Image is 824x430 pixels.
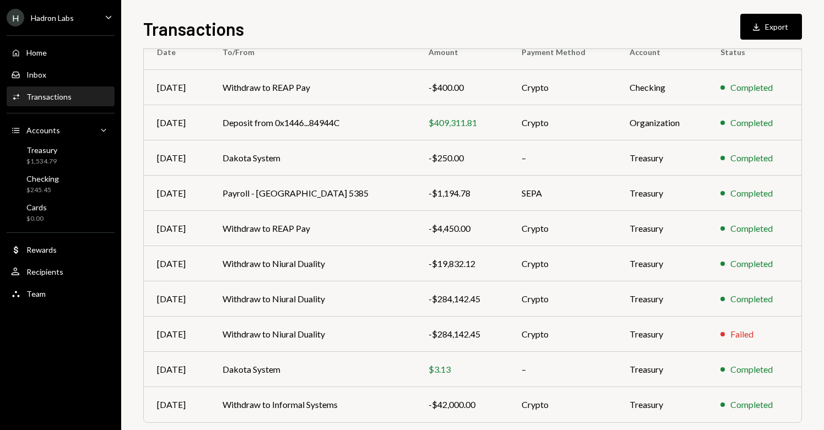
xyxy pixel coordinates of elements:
div: Completed [730,257,773,270]
div: [DATE] [157,363,196,376]
div: Team [26,289,46,298]
a: Home [7,42,115,62]
div: Transactions [26,92,72,101]
div: -$284,142.45 [429,292,495,306]
td: Payroll - [GEOGRAPHIC_DATA] 5385 [209,176,415,211]
div: [DATE] [157,222,196,235]
div: H [7,9,24,26]
th: Date [144,35,209,70]
td: Crypto [508,387,616,422]
div: $1,534.79 [26,157,57,166]
td: – [508,140,616,176]
a: Inbox [7,64,115,84]
td: Withdraw to REAP Pay [209,70,415,105]
div: -$4,450.00 [429,222,495,235]
td: Crypto [508,246,616,281]
td: Checking [616,70,708,105]
div: -$1,194.78 [429,187,495,200]
div: $409,311.81 [429,116,495,129]
td: Treasury [616,281,708,317]
div: Hadron Labs [31,13,74,23]
td: Crypto [508,211,616,246]
td: Deposit from 0x1446...84944C [209,105,415,140]
a: Treasury$1,534.79 [7,142,115,168]
div: [DATE] [157,398,196,411]
div: Completed [730,363,773,376]
div: [DATE] [157,151,196,165]
a: Rewards [7,240,115,259]
td: Crypto [508,70,616,105]
td: Crypto [508,105,616,140]
td: Treasury [616,317,708,352]
th: To/From [209,35,415,70]
a: Team [7,284,115,303]
td: Crypto [508,281,616,317]
a: Accounts [7,120,115,140]
td: Treasury [616,176,708,211]
td: Dakota System [209,352,415,387]
div: Cards [26,203,47,212]
td: Withdraw to Niural Duality [209,281,415,317]
div: [DATE] [157,81,196,94]
div: Checking [26,174,59,183]
a: Cards$0.00 [7,199,115,226]
button: Export [740,14,802,40]
div: Completed [730,398,773,411]
td: Treasury [616,211,708,246]
td: Treasury [616,387,708,422]
td: Withdraw to Niural Duality [209,246,415,281]
div: -$400.00 [429,81,495,94]
div: Rewards [26,245,57,254]
a: Recipients [7,262,115,281]
div: Inbox [26,70,46,79]
td: Treasury [616,140,708,176]
div: -$284,142.45 [429,328,495,341]
div: $245.45 [26,186,59,195]
div: Completed [730,116,773,129]
div: Completed [730,222,773,235]
td: Treasury [616,352,708,387]
div: $3.13 [429,363,495,376]
div: [DATE] [157,187,196,200]
td: Withdraw to Informal Systems [209,387,415,422]
h1: Transactions [143,18,244,40]
div: Recipients [26,267,63,276]
div: Treasury [26,145,57,155]
a: Checking$245.45 [7,171,115,197]
div: [DATE] [157,292,196,306]
th: Payment Method [508,35,616,70]
td: Dakota System [209,140,415,176]
th: Amount [415,35,508,70]
div: Accounts [26,126,60,135]
td: Treasury [616,246,708,281]
td: Withdraw to Niural Duality [209,317,415,352]
td: SEPA [508,176,616,211]
td: Crypto [508,317,616,352]
a: Transactions [7,86,115,106]
div: [DATE] [157,116,196,129]
div: Completed [730,292,773,306]
div: [DATE] [157,328,196,341]
div: Home [26,48,47,57]
div: Completed [730,151,773,165]
td: Organization [616,105,708,140]
div: Completed [730,81,773,94]
td: Withdraw to REAP Pay [209,211,415,246]
div: -$19,832.12 [429,257,495,270]
th: Status [707,35,801,70]
th: Account [616,35,708,70]
div: Failed [730,328,753,341]
div: -$42,000.00 [429,398,495,411]
td: – [508,352,616,387]
div: [DATE] [157,257,196,270]
div: -$250.00 [429,151,495,165]
div: Completed [730,187,773,200]
div: $0.00 [26,214,47,224]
